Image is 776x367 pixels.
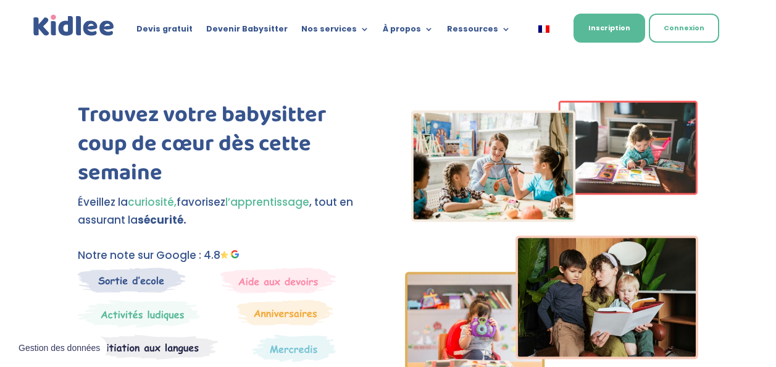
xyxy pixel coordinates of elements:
[19,343,100,354] span: Gestion des données
[78,334,218,360] img: Atelier thematique
[78,193,371,229] p: Éveillez la favorisez , tout en assurant la
[11,335,107,361] button: Gestion des données
[237,300,333,326] img: Anniversaire
[78,101,371,193] h1: Trouvez votre babysitter coup de cœur dès cette semaine
[138,213,186,227] strong: sécurité.
[78,300,200,328] img: Mercredi
[128,195,177,209] span: curiosité,
[220,268,336,293] img: weekends
[252,334,336,363] img: Thematique
[78,268,186,293] img: Sortie decole
[78,247,371,264] p: Notre note sur Google : 4.8
[225,195,309,209] span: l’apprentissage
